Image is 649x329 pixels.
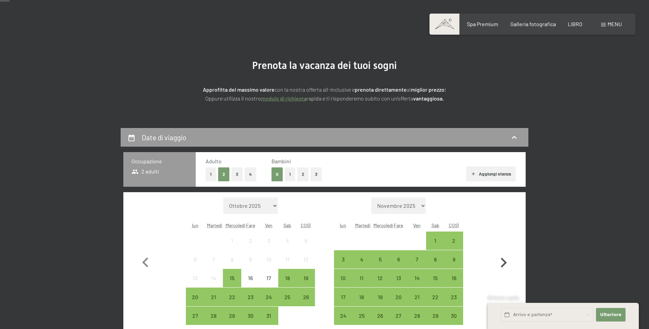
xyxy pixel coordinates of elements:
[360,256,363,262] font: 4
[488,295,519,300] font: Richiesta rapida
[426,269,444,287] div: Anreise möglich
[230,275,234,281] font: 15
[389,288,408,306] div: Gio 20 nov 2025
[426,232,444,250] div: Anreise möglich
[352,250,371,269] div: Anreise möglich
[407,86,411,93] font: al
[342,256,345,262] font: 3
[203,86,275,93] font: Approfitta del massimo valore
[397,256,400,262] font: 6
[223,269,241,287] div: Anreise möglich
[260,269,278,287] div: Arrivo non possibile
[608,21,622,27] font: menu
[311,167,322,181] button: 3
[231,256,233,262] font: 8
[371,307,389,325] div: Mercoledì 26 novembre 2025
[204,269,223,287] div: Martedì 14 ottobre 2025
[289,171,291,177] font: 1
[408,307,426,325] div: Anreise möglich
[432,222,439,228] abbr: Sabato
[241,288,260,306] div: Gio 23 ott 2025
[426,232,444,250] div: Sabato 1 novembre 2025
[241,307,260,325] div: Gio 30 ott 2025
[433,312,438,319] font: 29
[245,167,256,181] button: 4
[434,256,437,262] font: 8
[223,288,241,306] div: Anreise möglich
[445,307,463,325] div: Anreise möglich
[432,222,439,228] font: Sab
[193,275,197,281] font: 13
[433,275,438,281] font: 15
[249,171,252,177] font: 4
[445,250,463,269] div: Dom Nov 09 2025
[186,288,204,306] div: Lunedì 20 ottobre 2025
[371,250,389,269] div: Mercoledì 5 novembre 2025
[389,269,408,287] div: Gio 13 nov 2025
[445,288,463,306] div: Dom 23 nov 2025
[278,288,297,306] div: Sabato 25 ottobre 2025
[434,237,436,244] font: 1
[266,294,272,300] font: 24
[352,269,371,287] div: Martedì 11 novembre 2025
[426,307,444,325] div: Anreise möglich
[355,222,370,228] font: Martedì
[297,167,309,181] button: 2
[131,158,162,164] font: Occupazione
[426,288,444,306] div: Sabato 22 novembre 2025
[352,269,371,287] div: Anreise möglich
[212,256,215,262] font: 7
[241,232,260,250] div: Gio 02 ott 2025
[141,168,159,175] font: 2 adulti
[211,275,216,281] font: 14
[596,308,625,322] button: Ulteriore
[207,222,222,228] font: Martedì
[426,307,444,325] div: Sabato 29 novembre 2025
[249,256,252,262] font: 9
[408,288,426,306] div: Ven 21 nov 2025
[260,269,278,287] div: Ven 17 ott 2025
[341,294,346,300] font: 17
[396,312,401,319] font: 27
[297,288,315,306] div: Anreise möglich
[297,250,315,269] div: Arrivo non possibile
[315,171,317,177] font: 3
[241,250,260,269] div: Gio 09 ott 2025
[283,222,291,228] font: Sab
[426,250,444,269] div: Anreise möglich
[302,171,304,177] font: 2
[223,232,241,250] div: Arrivo non possibile
[223,250,241,269] div: Mercoledì 8 ottobre 2025
[284,294,290,300] font: 25
[278,232,297,250] div: Sabato 4 ottobre 2025
[373,222,393,228] abbr: Mercoledì
[248,294,253,300] font: 23
[408,307,426,325] div: Ven 28 nov 2025
[334,269,352,287] div: Lunedì 10 novembre 2025
[568,21,582,27] font: LIBRO
[414,312,420,319] font: 28
[266,275,271,281] font: 17
[377,312,383,319] font: 26
[192,312,198,319] font: 27
[271,167,283,181] button: 0
[479,171,511,177] font: Aggiungi stanza
[449,222,459,228] font: COSÌ
[192,222,198,228] font: lun
[306,95,413,102] font: rapida e ti risponderemo subito con un'offerta
[265,222,273,228] abbr: Venerdì
[204,307,223,325] div: Anreise möglich
[389,269,408,287] div: Anreise möglich
[218,167,229,181] button: 2
[211,312,216,319] font: 28
[285,275,290,281] font: 18
[371,250,389,269] div: Anreise möglich
[389,307,408,325] div: Gio 27 nov 2025
[206,158,222,164] font: Adulto
[246,222,255,228] font: Fare
[241,250,260,269] div: Arrivo non possibile
[283,222,291,228] abbr: Sabato
[223,171,225,177] font: 2
[278,269,297,287] div: Anreise möglich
